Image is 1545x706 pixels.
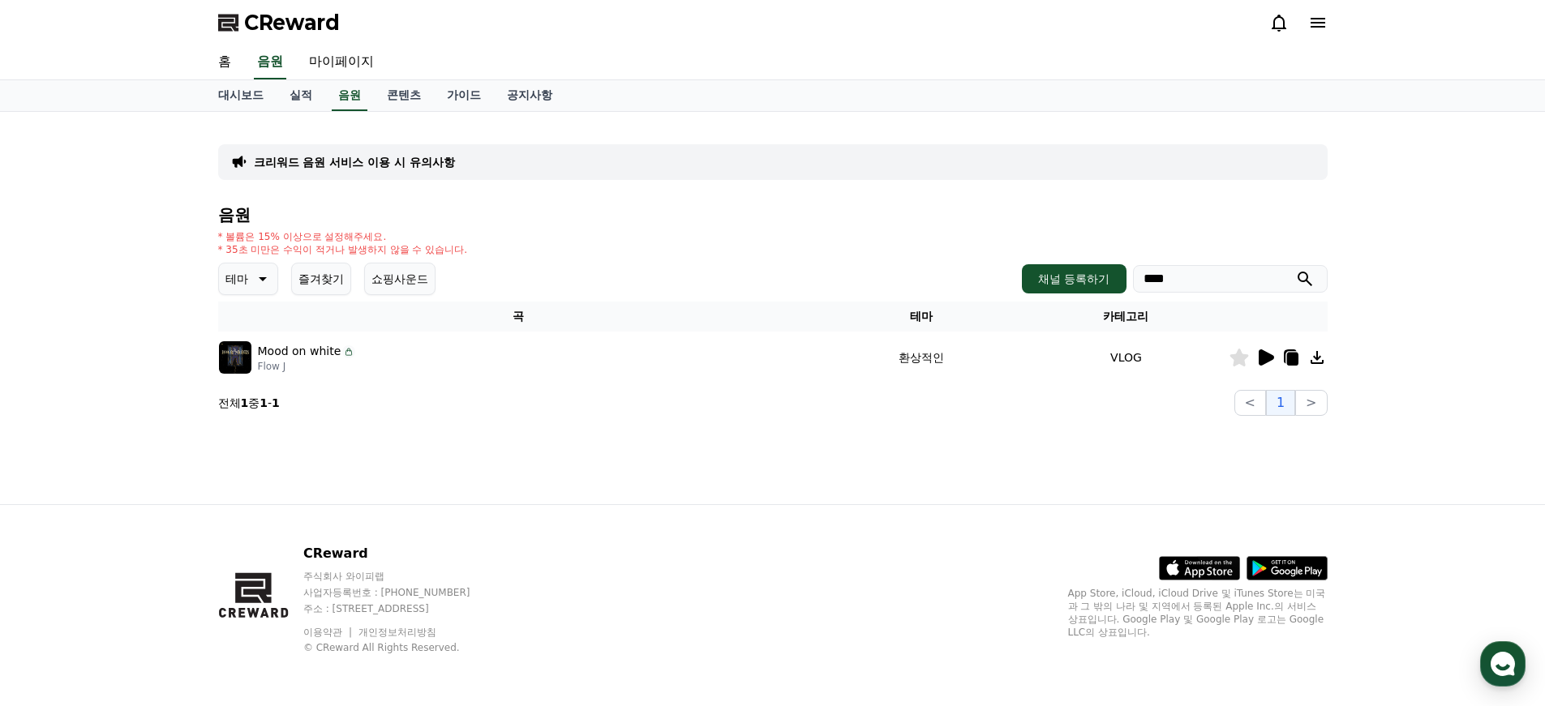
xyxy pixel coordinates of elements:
span: 대화 [148,539,168,552]
p: * 볼륨은 15% 이상으로 설정해주세요. [218,230,468,243]
th: 테마 [819,302,1024,332]
p: 주소 : [STREET_ADDRESS] [303,602,501,615]
td: 환상적인 [819,332,1024,383]
button: 쇼핑사운드 [364,263,436,295]
a: 콘텐츠 [374,80,434,111]
a: 음원 [254,45,286,79]
a: 크리워드 음원 서비스 이용 시 유의사항 [254,154,455,170]
p: 주식회사 와이피랩 [303,570,501,583]
a: 대시보드 [205,80,277,111]
p: Mood on white [258,343,341,360]
p: 사업자등록번호 : [PHONE_NUMBER] [303,586,501,599]
span: CReward [244,10,340,36]
span: 홈 [51,538,61,551]
a: 이용약관 [303,627,354,638]
p: * 35초 미만은 수익이 적거나 발생하지 않을 수 있습니다. [218,243,468,256]
button: 1 [1266,390,1295,416]
p: App Store, iCloud, iCloud Drive 및 iTunes Store는 미국과 그 밖의 나라 및 지역에서 등록된 Apple Inc.의 서비스 상표입니다. Goo... [1068,587,1328,639]
th: 카테고리 [1024,302,1228,332]
p: 전체 중 - [218,395,280,411]
button: < [1234,390,1266,416]
th: 곡 [218,302,820,332]
a: 설정 [209,514,311,554]
a: 음원 [332,80,367,111]
a: 공지사항 [494,80,565,111]
a: 실적 [277,80,325,111]
a: 홈 [5,514,107,554]
td: VLOG [1024,332,1228,383]
button: > [1295,390,1327,416]
button: 테마 [218,263,278,295]
span: 설정 [251,538,270,551]
strong: 1 [272,396,280,409]
a: 마이페이지 [296,45,387,79]
p: © CReward All Rights Reserved. [303,641,501,654]
strong: 1 [241,396,249,409]
img: music [219,341,251,374]
p: CReward [303,544,501,563]
a: 가이드 [434,80,494,111]
h4: 음원 [218,206,1328,224]
a: 대화 [107,514,209,554]
p: Flow J [258,360,356,373]
p: 테마 [225,267,248,290]
a: 홈 [205,45,244,79]
a: 개인정보처리방침 [358,627,436,638]
strong: 1 [260,396,268,409]
button: 즐겨찾기 [291,263,351,295]
a: CReward [218,10,340,36]
button: 채널 등록하기 [1022,264,1126,293]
